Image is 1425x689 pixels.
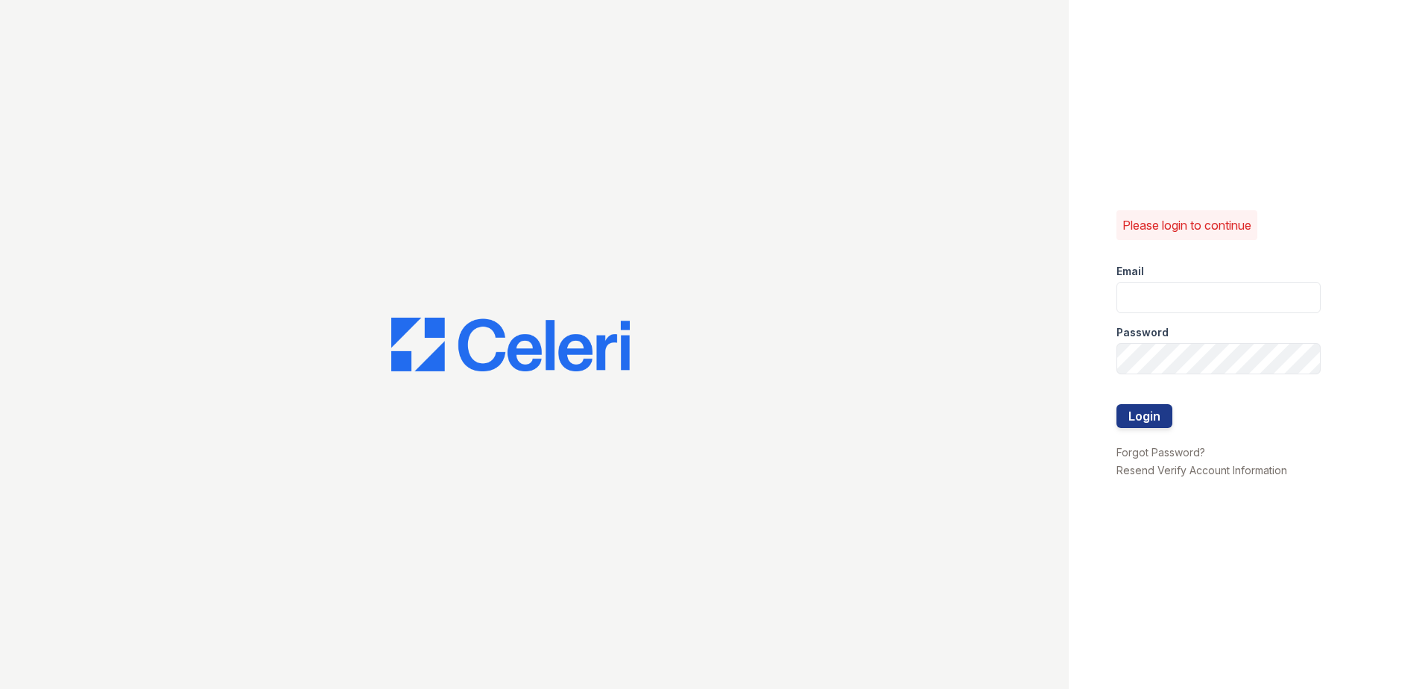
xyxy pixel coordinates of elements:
p: Please login to continue [1122,216,1251,234]
label: Email [1116,264,1144,279]
button: Login [1116,404,1172,428]
a: Resend Verify Account Information [1116,464,1287,476]
label: Password [1116,325,1169,340]
img: CE_Logo_Blue-a8612792a0a2168367f1c8372b55b34899dd931a85d93a1a3d3e32e68fde9ad4.png [391,318,630,371]
a: Forgot Password? [1116,446,1205,459]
